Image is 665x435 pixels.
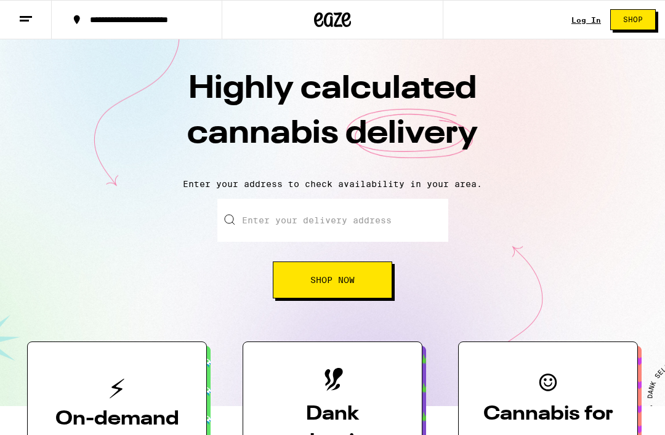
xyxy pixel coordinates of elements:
[310,276,355,284] span: Shop Now
[623,16,643,23] span: Shop
[117,67,548,169] h1: Highly calculated cannabis delivery
[273,261,392,298] button: Shop Now
[601,9,665,30] a: Shop
[12,179,653,189] p: Enter your address to check availability in your area.
[571,16,601,24] a: Log In
[610,9,656,30] button: Shop
[217,199,448,242] input: Enter your delivery address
